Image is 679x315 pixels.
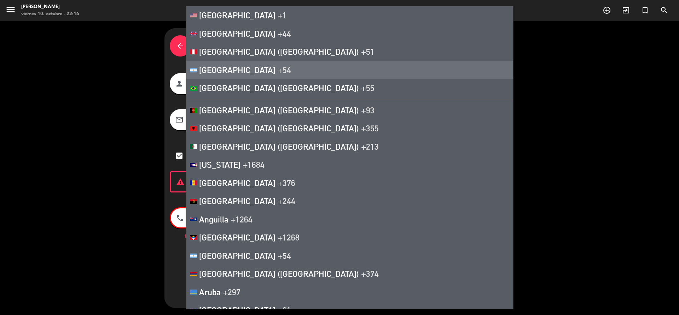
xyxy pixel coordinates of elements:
span: [GEOGRAPHIC_DATA] ([GEOGRAPHIC_DATA]) [199,83,359,93]
span: Anguilla [199,214,228,224]
span: +44 [278,29,291,38]
span: +297 [223,287,240,297]
span: [GEOGRAPHIC_DATA] [199,178,275,188]
div: EL CLIENTE NO RECIBIRÁ ALERTAS NI RECORDATORIOS [170,171,389,192]
i: exit_to_app [622,6,630,14]
span: [GEOGRAPHIC_DATA] (‫[GEOGRAPHIC_DATA]‬‎) [199,142,359,151]
span: [GEOGRAPHIC_DATA] [199,65,275,75]
span: +61 [278,305,291,315]
span: [GEOGRAPHIC_DATA] ([GEOGRAPHIC_DATA]) [199,269,359,279]
span: [GEOGRAPHIC_DATA] (‫[GEOGRAPHIC_DATA]‬‎) [199,105,359,115]
span: +51 [361,47,375,57]
span: +244 [278,196,295,206]
span: [GEOGRAPHIC_DATA] [199,232,275,242]
span: +213 [361,142,379,151]
span: +1268 [278,232,300,242]
span: +1264 [231,214,253,224]
div: Datos del cliente [170,34,389,58]
button: menu [5,4,16,17]
span: +374 [361,269,379,279]
span: +55 [361,83,375,93]
i: search [660,6,668,14]
i: add_circle_outline [603,6,611,14]
i: phone [176,214,184,222]
span: +355 [361,123,379,133]
i: menu [5,4,16,15]
span: +1684 [243,160,265,170]
span: [GEOGRAPHIC_DATA] [199,196,275,206]
i: arrow_back [176,42,185,50]
i: warning [171,178,190,186]
span: +93 [361,105,375,115]
span: [US_STATE] [199,160,240,170]
span: +376 [278,178,295,188]
span: [GEOGRAPHIC_DATA] ([GEOGRAPHIC_DATA]) [199,47,359,57]
span: [GEOGRAPHIC_DATA] ([GEOGRAPHIC_DATA]) [199,123,359,133]
span: [GEOGRAPHIC_DATA] [199,29,275,38]
i: person [175,79,184,88]
span: +54 [278,251,291,261]
i: turned_in_not [641,6,649,14]
div: [PERSON_NAME] [21,4,79,11]
span: [GEOGRAPHIC_DATA] [199,251,275,261]
span: [GEOGRAPHIC_DATA] [199,305,275,315]
div: Número de teléfono inválido [170,233,389,240]
span: Aruba [199,287,221,297]
i: mail_outline [175,115,184,124]
div: viernes 10. octubre - 22:16 [21,11,79,18]
span: +54 [278,65,291,75]
i: check_box [175,151,184,160]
